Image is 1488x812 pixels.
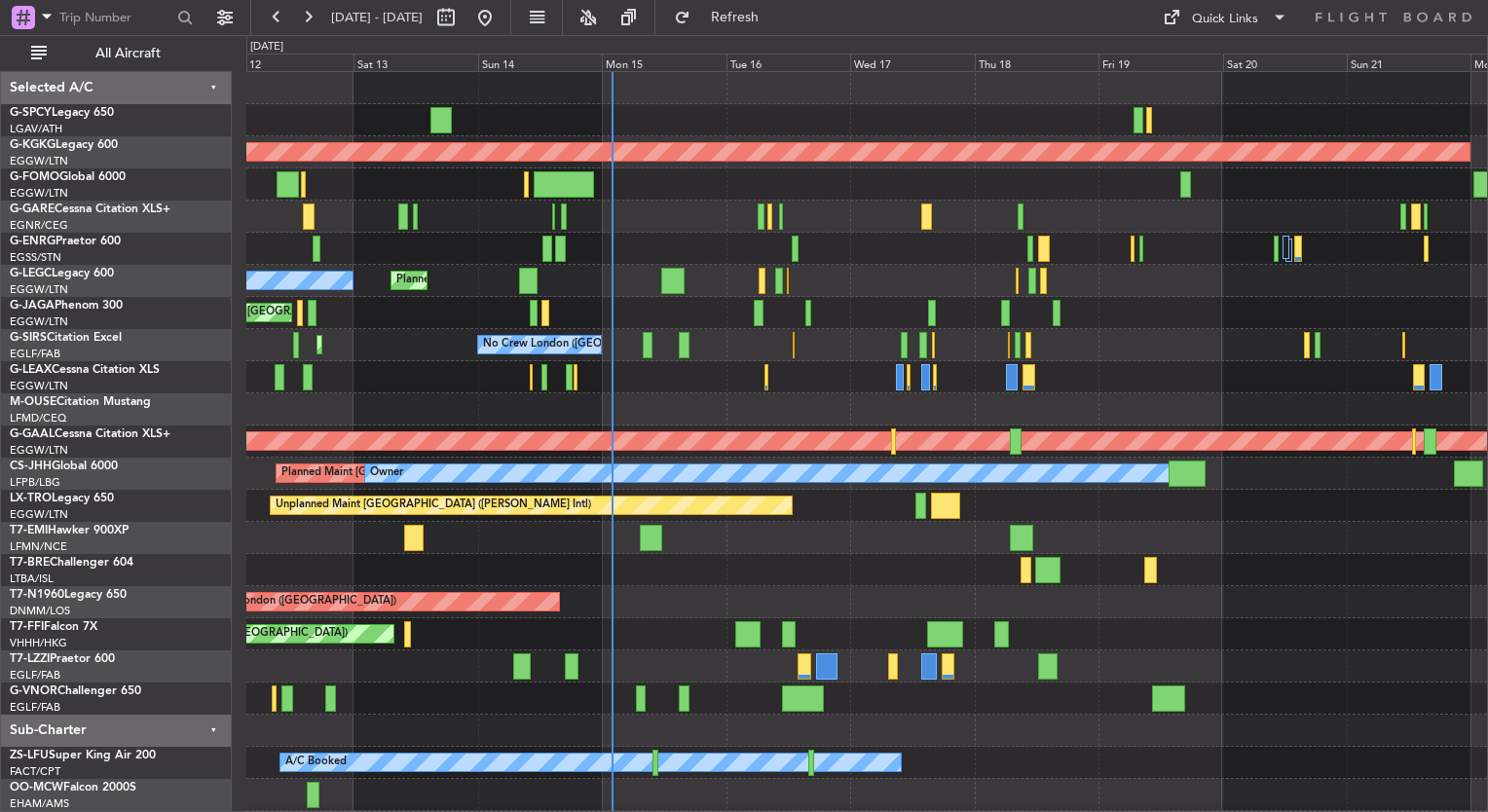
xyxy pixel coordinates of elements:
[10,782,63,794] span: OO-MCW
[10,364,52,376] span: G-LEAX
[21,38,211,69] button: All Aircraft
[10,332,122,344] a: G-SIRSCitation Excel
[10,171,126,183] a: G-FOMOGlobal 6000
[10,493,114,504] a: LX-TROLegacy 650
[10,604,70,618] a: DNMM/LOS
[1192,10,1258,29] div: Quick Links
[10,443,68,458] a: EGGW/LTN
[10,396,56,408] span: M-OUSE
[10,557,133,569] a: T7-BREChallenger 604
[665,2,782,33] button: Refresh
[1347,54,1470,71] div: Sun 21
[10,236,56,247] span: G-ENRG
[10,750,156,761] a: ZS-LFUSuper King Air 200
[353,54,477,71] div: Sat 13
[483,330,689,359] div: No Crew London ([GEOGRAPHIC_DATA])
[10,636,67,650] a: VHHH/HKG
[975,54,1098,71] div: Thu 18
[396,266,703,295] div: Planned Maint [GEOGRAPHIC_DATA] ([GEOGRAPHIC_DATA])
[10,107,52,119] span: G-SPCY
[10,379,68,393] a: EGGW/LTN
[10,539,67,554] a: LFMN/NCE
[10,700,60,715] a: EGLF/FAB
[10,347,60,361] a: EGLF/FAB
[1098,54,1222,71] div: Fri 19
[10,750,49,761] span: ZS-LFU
[10,475,60,490] a: LFPB/LBG
[10,236,121,247] a: G-ENRGPraetor 600
[694,11,776,24] span: Refresh
[10,685,57,697] span: G-VNOR
[10,461,52,472] span: CS-JHH
[10,203,170,215] a: G-GARECessna Citation XLS+
[230,54,353,71] div: Fri 12
[850,54,974,71] div: Wed 17
[10,314,68,329] a: EGGW/LTN
[370,459,403,488] div: Owner
[10,589,64,601] span: T7-N1960
[10,621,44,633] span: T7-FFI
[10,300,123,312] a: G-JAGAPhenom 300
[10,171,59,183] span: G-FOMO
[10,428,170,440] a: G-GAALCessna Citation XLS+
[10,796,69,811] a: EHAM/AMS
[10,364,160,376] a: G-LEAXCessna Citation XLS
[10,203,55,215] span: G-GARE
[51,47,205,60] span: All Aircraft
[10,653,115,665] a: T7-LZZIPraetor 600
[10,572,54,586] a: LTBA/ISL
[10,107,114,119] a: G-SPCYLegacy 650
[10,621,97,633] a: T7-FFIFalcon 7X
[281,459,588,488] div: Planned Maint [GEOGRAPHIC_DATA] ([GEOGRAPHIC_DATA])
[10,396,151,408] a: M-OUSECitation Mustang
[10,782,136,794] a: OO-MCWFalcon 2000S
[10,411,66,425] a: LFMD/CEQ
[10,332,47,344] span: G-SIRS
[10,186,68,201] a: EGGW/LTN
[10,154,68,168] a: EGGW/LTN
[10,493,52,504] span: LX-TRO
[178,587,396,616] div: AOG Maint London ([GEOGRAPHIC_DATA])
[602,54,725,71] div: Mon 15
[478,54,602,71] div: Sun 14
[10,218,68,233] a: EGNR/CEG
[10,557,50,569] span: T7-BRE
[1223,54,1347,71] div: Sat 20
[10,668,60,683] a: EGLF/FAB
[250,39,283,55] div: [DATE]
[10,428,55,440] span: G-GAAL
[726,54,850,71] div: Tue 16
[10,507,68,522] a: EGGW/LTN
[285,748,347,777] div: A/C Booked
[10,282,68,297] a: EGGW/LTN
[10,685,141,697] a: G-VNORChallenger 650
[276,491,591,520] div: Unplanned Maint [GEOGRAPHIC_DATA] ([PERSON_NAME] Intl)
[10,268,114,279] a: G-LEGCLegacy 600
[10,525,129,536] a: T7-EMIHawker 900XP
[10,139,56,151] span: G-KGKG
[10,525,48,536] span: T7-EMI
[59,3,171,32] input: Trip Number
[10,461,118,472] a: CS-JHHGlobal 6000
[10,139,118,151] a: G-KGKGLegacy 600
[10,250,61,265] a: EGSS/STN
[10,653,50,665] span: T7-LZZI
[10,589,127,601] a: T7-N1960Legacy 650
[10,300,55,312] span: G-JAGA
[331,9,423,26] span: [DATE] - [DATE]
[1153,2,1297,33] button: Quick Links
[10,122,62,136] a: LGAV/ATH
[10,268,52,279] span: G-LEGC
[10,764,60,779] a: FACT/CPT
